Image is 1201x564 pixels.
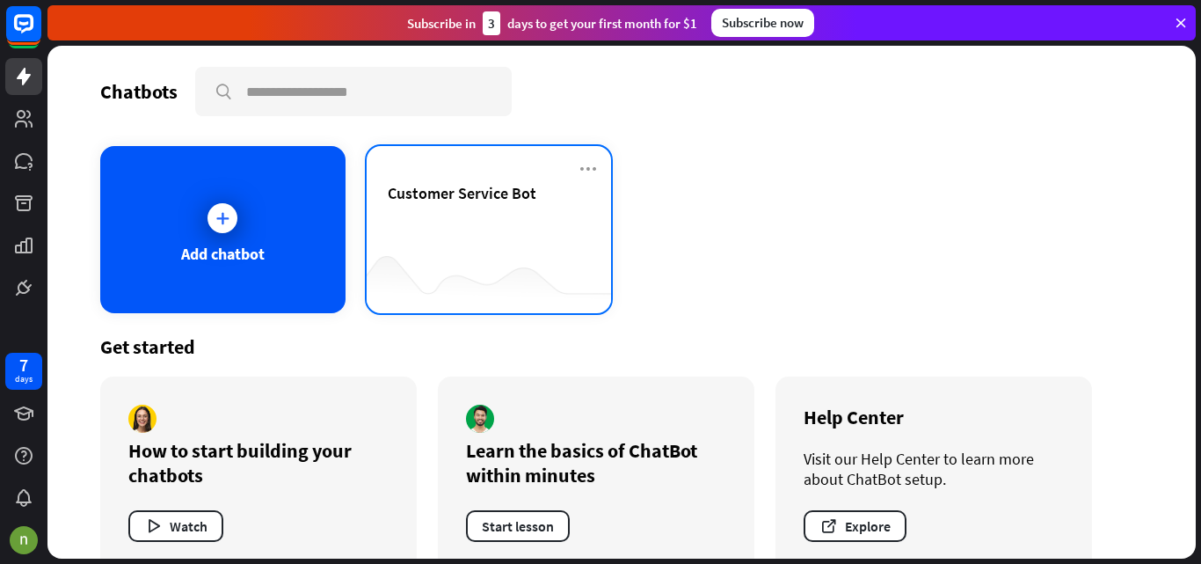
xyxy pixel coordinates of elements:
div: Subscribe now [711,9,814,37]
button: Watch [128,510,223,542]
button: Explore [804,510,906,542]
img: author [466,405,494,433]
div: Get started [100,334,1143,359]
div: days [15,373,33,385]
div: Learn the basics of ChatBot within minutes [466,438,726,487]
div: Add chatbot [181,244,265,264]
div: Visit our Help Center to learn more about ChatBot setup. [804,449,1064,489]
div: Subscribe in days to get your first month for $1 [407,11,697,35]
button: Start lesson [466,510,570,542]
a: 7 days [5,353,42,390]
img: author [128,405,156,433]
div: Help Center [804,405,1064,429]
span: Customer Service Bot [388,183,536,203]
div: 3 [483,11,500,35]
div: How to start building your chatbots [128,438,389,487]
button: Open LiveChat chat widget [14,7,67,60]
div: 7 [19,357,28,373]
div: Chatbots [100,79,178,104]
